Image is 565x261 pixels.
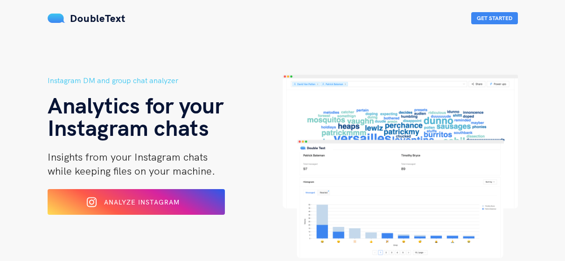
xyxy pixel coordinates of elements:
button: Analyze Instagram [48,189,225,215]
button: Get Started [471,12,518,24]
span: Analyze Instagram [104,198,180,206]
span: Insights from your Instagram chats [48,150,208,163]
a: Analyze Instagram [48,201,225,210]
span: while keeping files on your machine. [48,164,215,177]
h5: Instagram DM and group chat analyzer [48,75,283,86]
img: mS3x8y1f88AAAAABJRU5ErkJggg== [48,14,65,23]
span: Analytics for your [48,91,223,119]
span: DoubleText [70,12,126,25]
a: DoubleText [48,12,126,25]
span: Instagram chats [48,113,209,141]
img: hero [283,75,518,258]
